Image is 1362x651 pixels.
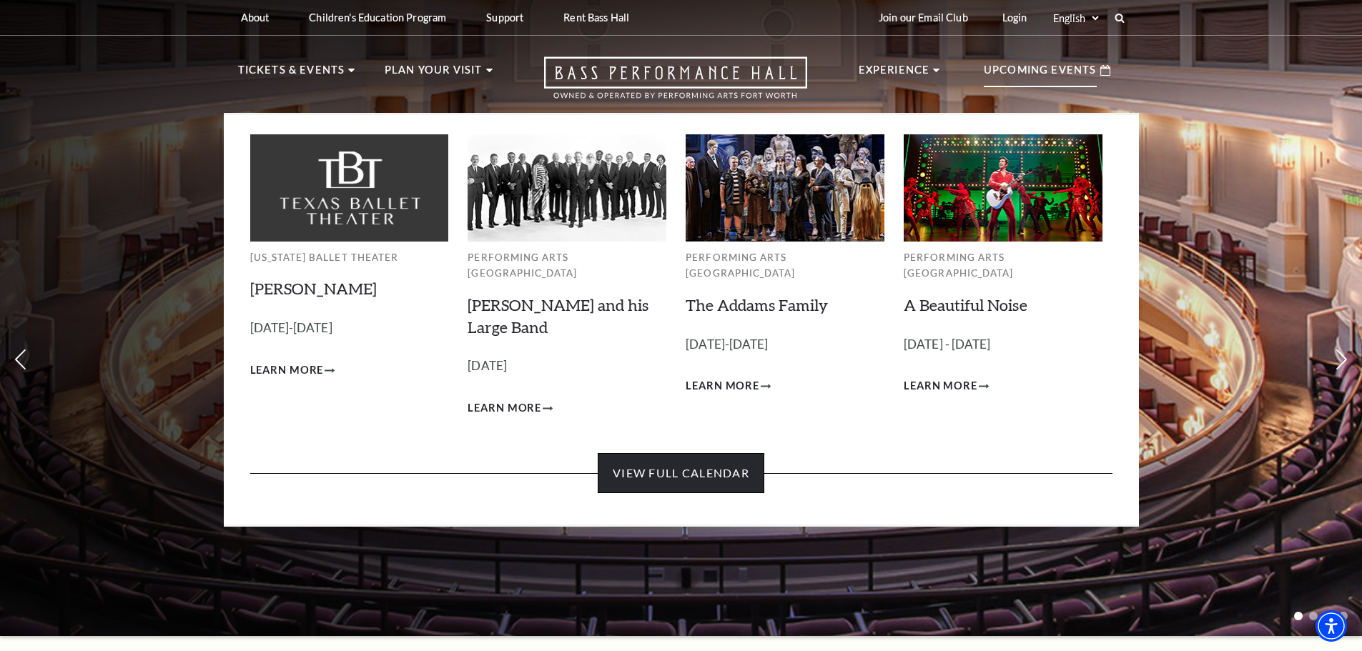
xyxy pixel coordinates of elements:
a: [PERSON_NAME] and his Large Band [468,295,648,337]
span: Learn More [904,377,977,395]
p: Upcoming Events [984,61,1097,87]
p: Performing Arts [GEOGRAPHIC_DATA] [686,249,884,282]
p: Performing Arts [GEOGRAPHIC_DATA] [468,249,666,282]
p: [DATE]-[DATE] [250,318,449,339]
a: Learn More Peter Pan [250,362,335,379]
span: Learn More [686,377,759,395]
img: Texas Ballet Theater [250,134,449,241]
select: Select: [1050,11,1101,25]
p: [DATE] [468,356,666,377]
p: [US_STATE] Ballet Theater [250,249,449,266]
a: Learn More Lyle Lovett and his Large Band [468,399,553,417]
p: Performing Arts [GEOGRAPHIC_DATA] [904,249,1102,282]
a: The Addams Family [686,295,828,314]
p: About [241,11,270,24]
p: [DATE]-[DATE] [686,334,884,355]
p: Rent Bass Hall [563,11,629,24]
a: Learn More A Beautiful Noise [904,377,989,395]
p: Experience [859,61,930,87]
img: Performing Arts Fort Worth [904,134,1102,241]
span: Learn More [250,362,324,379]
p: Support [486,11,523,24]
p: Plan Your Visit [385,61,483,87]
img: Performing Arts Fort Worth [686,134,884,241]
span: Learn More [468,399,541,417]
a: View Full Calendar [598,453,764,493]
img: Performing Arts Fort Worth [468,134,666,241]
a: A Beautiful Noise [904,295,1027,314]
a: Open this option [493,56,859,113]
a: Learn More The Addams Family [686,377,771,395]
p: Children's Education Program [309,11,446,24]
div: Accessibility Menu [1316,610,1347,642]
p: Tickets & Events [238,61,345,87]
a: [PERSON_NAME] [250,279,377,298]
p: [DATE] - [DATE] [904,334,1102,355]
